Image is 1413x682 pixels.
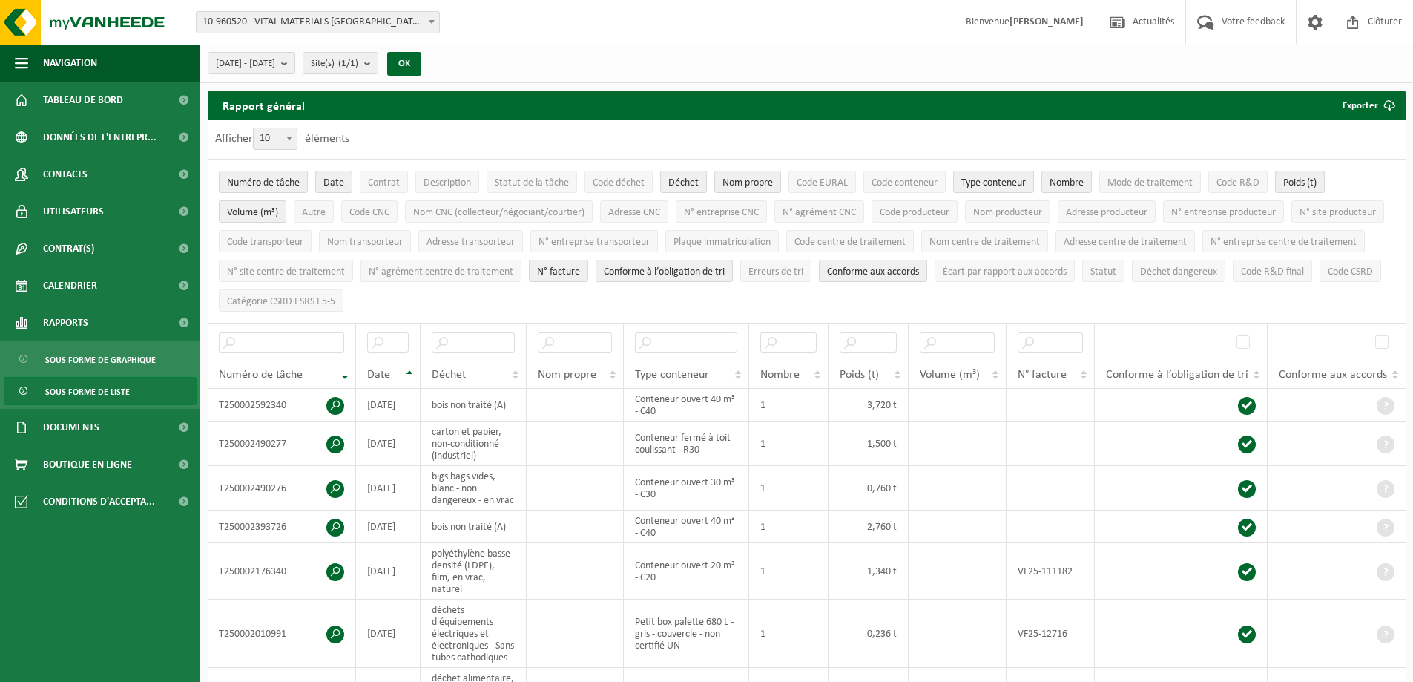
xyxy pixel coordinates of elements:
[367,369,390,381] span: Date
[624,466,749,511] td: Conteneur ouvert 30 m³ - C30
[748,266,803,278] span: Erreurs de tri
[961,177,1026,188] span: Type conteneur
[819,260,927,282] button: Conforme aux accords : Activate to sort
[43,119,157,156] span: Données de l'entrepr...
[760,369,800,381] span: Nombre
[356,511,421,543] td: [DATE]
[349,207,389,218] span: Code CNC
[311,53,358,75] span: Site(s)
[600,200,668,223] button: Adresse CNCAdresse CNC: Activate to sort
[43,45,97,82] span: Navigation
[829,466,908,511] td: 0,760 t
[323,177,344,188] span: Date
[529,260,588,282] button: N° factureN° facture: Activate to sort
[624,422,749,466] td: Conteneur fermé à toit coulissant - R30
[1090,266,1116,278] span: Statut
[722,177,773,188] span: Nom propre
[208,91,320,120] h2: Rapport général
[1241,266,1304,278] span: Code R&D final
[43,230,94,267] span: Contrat(s)
[1171,207,1276,218] span: N° entreprise producteur
[43,483,155,520] span: Conditions d'accepta...
[749,543,829,600] td: 1
[208,389,356,422] td: T250002592340
[604,266,725,278] span: Conforme à l’obligation de tri
[965,200,1050,223] button: Nom producteurNom producteur: Activate to sort
[421,466,527,511] td: bigs bags vides, blanc - non dangereux - en vrac
[1041,171,1092,193] button: NombreNombre: Activate to sort
[369,266,513,278] span: N° agrément centre de traitement
[1300,207,1376,218] span: N° site producteur
[415,171,479,193] button: DescriptionDescription: Activate to sort
[319,230,411,252] button: Nom transporteurNom transporteur: Activate to sort
[356,600,421,668] td: [DATE]
[1275,171,1325,193] button: Poids (t)Poids (t): Activate to sort
[315,171,352,193] button: DateDate: Activate to sort
[421,422,527,466] td: carton et papier, non-conditionné (industriel)
[635,369,709,381] span: Type conteneur
[405,200,593,223] button: Nom CNC (collecteur/négociant/courtier)Nom CNC (collecteur/négociant/courtier): Activate to sort
[1163,200,1284,223] button: N° entreprise producteurN° entreprise producteur: Activate to sort
[593,177,645,188] span: Code déchet
[786,230,914,252] button: Code centre de traitementCode centre de traitement: Activate to sort
[227,177,300,188] span: Numéro de tâche
[794,237,906,248] span: Code centre de traitement
[208,511,356,543] td: T250002393726
[368,177,400,188] span: Contrat
[537,266,580,278] span: N° facture
[227,237,303,248] span: Code transporteur
[749,511,829,543] td: 1
[829,543,908,600] td: 1,340 t
[668,177,699,188] span: Déchet
[596,260,733,282] button: Conforme à l’obligation de tri : Activate to sort
[829,389,908,422] td: 3,720 t
[208,600,356,668] td: T250002010991
[1233,260,1312,282] button: Code R&D finalCode R&amp;D final: Activate to sort
[1140,266,1217,278] span: Déchet dangereux
[788,171,856,193] button: Code EURALCode EURAL: Activate to sort
[863,171,946,193] button: Code conteneurCode conteneur: Activate to sort
[538,237,650,248] span: N° entreprise transporteur
[421,600,527,668] td: déchets d'équipements électriques et électroniques - Sans tubes cathodiques
[487,171,577,193] button: Statut de la tâcheStatut de la tâche: Activate to sort
[1132,260,1225,282] button: Déchet dangereux : Activate to sort
[302,207,326,218] span: Autre
[227,207,278,218] span: Volume (m³)
[1009,16,1084,27] strong: [PERSON_NAME]
[676,200,767,223] button: N° entreprise CNCN° entreprise CNC: Activate to sort
[424,177,471,188] span: Description
[749,422,829,466] td: 1
[43,156,88,193] span: Contacts
[665,230,779,252] button: Plaque immatriculationPlaque immatriculation: Activate to sort
[1331,91,1404,120] button: Exporter
[829,422,908,466] td: 1,500 t
[421,511,527,543] td: bois non traité (A)
[341,200,398,223] button: Code CNCCode CNC: Activate to sort
[608,207,660,218] span: Adresse CNC
[1320,260,1381,282] button: Code CSRDCode CSRD: Activate to sort
[872,177,938,188] span: Code conteneur
[1099,171,1201,193] button: Mode de traitementMode de traitement: Activate to sort
[827,266,919,278] span: Conforme aux accords
[829,511,908,543] td: 2,760 t
[1082,260,1124,282] button: StatutStatut: Activate to sort
[1202,230,1365,252] button: N° entreprise centre de traitementN° entreprise centre de traitement: Activate to sort
[929,237,1040,248] span: Nom centre de traitement
[356,543,421,600] td: [DATE]
[43,446,132,483] span: Boutique en ligne
[356,466,421,511] td: [DATE]
[920,369,980,381] span: Volume (m³)
[227,296,335,307] span: Catégorie CSRD ESRS E5-5
[774,200,864,223] button: N° agrément CNCN° agrément CNC: Activate to sort
[1058,200,1156,223] button: Adresse producteurAdresse producteur: Activate to sort
[1106,369,1248,381] span: Conforme à l’obligation de tri
[338,59,358,68] count: (1/1)
[421,389,527,422] td: bois non traité (A)
[943,266,1067,278] span: Écart par rapport aux accords
[196,11,440,33] span: 10-960520 - VITAL MATERIALS BELGIUM S.A. - TILLY
[624,543,749,600] td: Conteneur ouvert 20 m³ - C20
[1107,177,1193,188] span: Mode de traitement
[872,200,958,223] button: Code producteurCode producteur: Activate to sort
[935,260,1075,282] button: Écart par rapport aux accordsÉcart par rapport aux accords: Activate to sort
[219,369,303,381] span: Numéro de tâche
